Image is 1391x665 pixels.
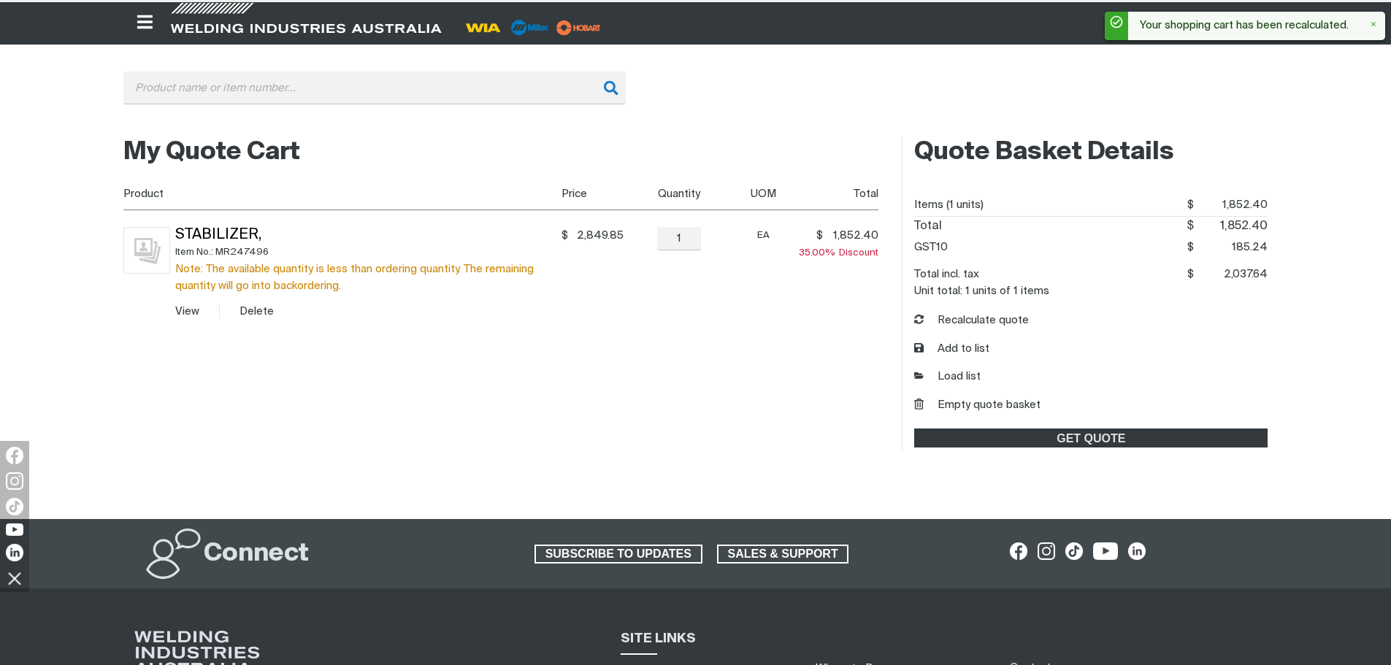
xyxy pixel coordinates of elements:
img: hide socials [2,566,27,591]
a: SALES & SUPPORT [717,545,849,564]
th: Product [123,177,556,210]
button: Add to list [914,341,989,358]
img: miller [552,17,605,39]
span: $ [816,228,823,243]
span: 1,852.40 [1194,194,1268,216]
h2: Connect [204,538,309,570]
img: YouTube [6,523,23,536]
div: EA [735,227,793,244]
th: Total [793,177,879,210]
img: No image for this product [123,227,170,274]
img: Facebook [6,447,23,464]
span: 185.24 [1194,237,1268,258]
dt: GST10 [914,237,948,258]
th: Quantity [624,177,729,210]
a: Stabilizer, [175,228,261,242]
a: miller [552,22,605,33]
span: $ [1187,220,1194,232]
button: Empty quote basket [914,397,1041,414]
button: Recalculate quote [914,312,1029,329]
span: SUBSCRIBE TO UPDATES [536,545,701,564]
img: Instagram [6,472,23,490]
img: TikTok [6,498,23,515]
span: $ [1187,242,1194,253]
span: GET QUOTE [916,428,1266,447]
span: SALES & SUPPORT [719,545,848,564]
span: 1,852.40 [1194,217,1268,237]
span: $ [1187,199,1194,210]
div: Product or group for quick order [123,72,1268,126]
a: Load list [914,369,981,385]
span: 2,849.85 [572,228,624,243]
div: Note: The available quantity is less than ordering quantity. The remaining quantity will go into ... [175,261,556,294]
span: Discount [799,248,878,258]
button: Delete Stabilizer, [240,303,274,320]
th: UOM [729,177,793,210]
dt: Unit total: 1 units of 1 items [914,285,1049,296]
h2: My Quote Cart [123,137,879,169]
span: 35.00% [799,248,839,258]
input: Product name or item number... [123,72,626,104]
h2: Quote Basket Details [914,137,1268,169]
span: 2,037.64 [1194,264,1268,285]
span: $ [1187,269,1194,280]
a: GET QUOTE [914,428,1268,447]
span: SITE LINKS [621,632,696,645]
span: 1,852.40 [827,228,878,243]
span: $ [562,228,568,243]
dt: Total incl. tax [914,264,979,285]
dt: Items (1 units) [914,194,984,216]
img: LinkedIn [6,544,23,561]
div: Item No.: MR247496 [175,244,556,261]
a: View Stabilizer, [175,306,199,317]
a: SUBSCRIBE TO UPDATES [534,545,702,564]
div: Your shopping cart has been recalculated. [1128,12,1373,40]
th: Price [556,177,624,210]
dt: Total [914,217,942,237]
